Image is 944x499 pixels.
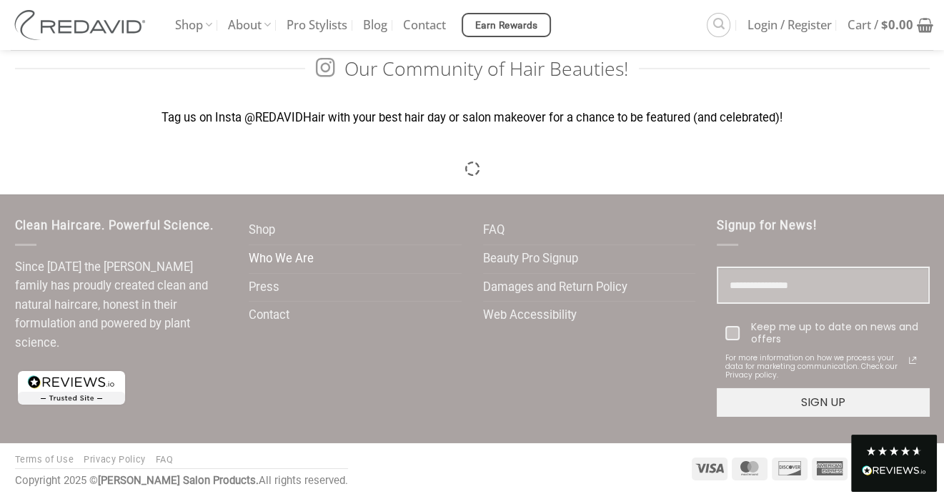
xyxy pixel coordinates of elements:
[249,245,314,273] a: Who We Are
[717,267,930,305] input: Email field
[15,258,228,353] p: Since [DATE] the [PERSON_NAME] family has proudly created clean and natural haircare, honest in t...
[15,473,348,490] div: Copyright 2025 © All rights reserved.
[862,465,926,475] img: REVIEWS.io
[98,474,259,487] strong: [PERSON_NAME] Salon Products.
[15,368,128,407] img: reviews-trust-logo-1.png
[904,352,921,369] a: Read our Privacy Policy
[862,463,926,481] div: Read All Reviews
[725,354,904,380] span: For more information on how we process your data for marketing communication. Check our Privacy p...
[249,217,275,244] a: Shop
[717,388,930,417] button: SIGN UP
[717,219,816,232] span: Signup for News!
[316,56,628,81] span: Our Community of Hair Beauties!
[865,445,923,457] div: 4.8 Stars
[11,10,154,40] img: REDAVID Salon Products | United States
[483,245,578,273] a: Beauty Pro Signup
[747,7,832,43] span: Login / Register
[483,302,577,330] a: Web Accessibility
[848,7,913,43] span: Cart /
[15,219,214,232] span: Clean Haircare. Powerful Science.
[707,13,730,36] a: Search
[475,18,538,34] span: Earn Rewards
[462,13,551,37] a: Earn Rewards
[483,217,505,244] a: FAQ
[881,16,913,33] bdi: 0.00
[483,274,627,302] a: Damages and Return Policy
[904,352,921,369] svg: link icon
[84,454,146,465] a: Privacy Policy
[249,302,289,330] a: Contact
[851,435,937,492] div: Read All Reviews
[156,454,174,465] a: FAQ
[881,16,888,33] span: $
[751,321,921,345] div: Keep me up to date on news and offers
[249,274,279,302] a: Press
